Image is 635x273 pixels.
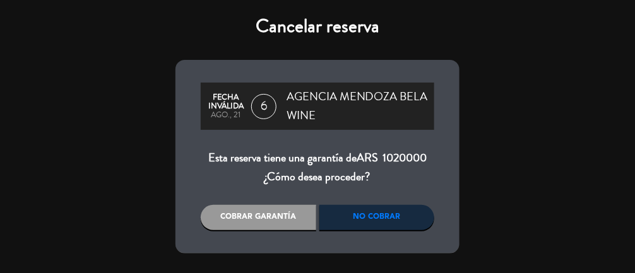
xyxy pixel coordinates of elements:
[201,149,434,186] div: Esta reserva tiene una garantía de ¿Cómo desea proceder?
[207,111,245,120] div: ago., 21
[383,149,427,166] span: 1020000
[207,93,245,111] div: Fecha inválida
[175,15,460,38] h4: Cancelar reserva
[287,88,434,125] span: AGENCIA MENDOZA BELA WINE
[201,205,316,230] div: Cobrar garantía
[319,205,435,230] div: No cobrar
[251,94,276,119] span: 6
[357,149,378,166] span: ARS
